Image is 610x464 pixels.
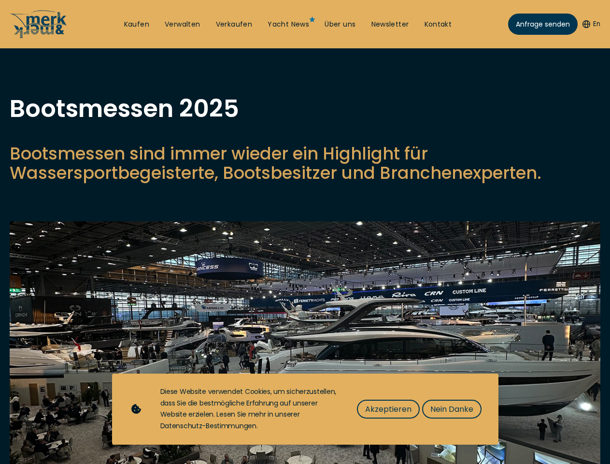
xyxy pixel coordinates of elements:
[325,20,355,29] a: Über uns
[268,20,309,29] a: Yacht News
[160,386,338,432] div: Diese Website verwendet Cookies, um sicherzustellen, dass Sie die bestmögliche Erfahrung auf unse...
[508,14,578,35] a: Anfrage senden
[422,400,482,419] button: Nein Danke
[124,20,149,29] a: Kaufen
[165,20,200,29] a: Verwalten
[10,97,600,121] h1: Bootsmessen 2025
[425,20,452,29] a: Kontakt
[357,400,420,419] button: Akzeptieren
[582,19,600,29] button: En
[10,144,600,183] p: Bootsmessen sind immer wieder ein Highlight für Wassersportbegeisterte, Bootsbesitzer und Branche...
[371,20,409,29] a: Newsletter
[516,19,570,29] span: Anfrage senden
[160,421,256,431] a: Datenschutz-Bestimmungen
[430,403,473,415] span: Nein Danke
[216,20,253,29] a: Verkaufen
[365,403,411,415] span: Akzeptieren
